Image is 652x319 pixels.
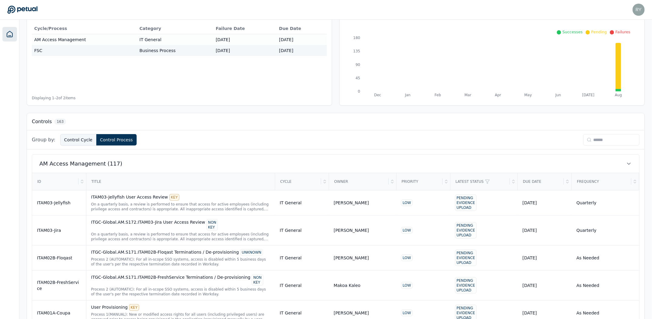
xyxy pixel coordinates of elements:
td: IT General [275,190,329,215]
a: Go to Dashboard [7,5,38,14]
div: LOW [401,199,413,206]
td: Quarterly [572,190,639,215]
tspan: 45 [356,76,360,80]
td: As Needed [572,245,639,270]
div: Pending Evidence Upload [455,195,477,211]
div: Process 2 (AUTOMATIC): For all in-scope SSO systems, access is disabled within 5 business days of... [91,287,270,297]
div: Owner [329,173,389,190]
td: [DATE] [213,45,277,56]
div: [DATE] [523,282,567,288]
td: IT General [275,245,329,270]
th: Cycle/Process [32,23,137,34]
div: Pending Evidence Upload [455,250,477,266]
div: ID [32,173,78,190]
div: Due Date [518,173,564,190]
span: 163 [54,119,66,125]
div: ITAM02B-FreshService [37,279,81,291]
span: Successes [562,30,583,34]
tspan: Jan [405,93,411,97]
div: Frequency [572,173,631,190]
div: Priority [397,173,443,190]
td: [DATE] [213,34,277,45]
tspan: 180 [353,36,360,40]
div: ITAM03-Jellyfish [37,200,81,206]
td: IT General [137,34,213,45]
h3: Controls [32,118,52,125]
button: Control Cycle [60,134,96,146]
div: ITGC-Global.AM.S171.ITAM02B-Floqast Terminations / De-provisioning [91,249,270,256]
img: ryan.mierzwiak@klaviyo.com [633,4,645,16]
tspan: Dec [374,93,381,97]
td: IT General [275,270,329,300]
div: Latest Status [451,173,510,190]
a: Dashboard [2,27,17,41]
td: AM Access Management [32,34,137,45]
th: Failure Date [213,23,277,34]
div: NON KEY [207,219,218,231]
div: LOW [401,282,413,289]
div: ITAM03-Jellyfish User Access Review [91,194,270,201]
div: LOW [401,310,413,316]
div: Makoa Kaleo [334,282,360,288]
div: [PERSON_NAME] [334,227,369,233]
tspan: Feb [435,93,441,97]
tspan: Aug [615,93,622,97]
div: KEY [129,304,139,311]
td: Quarterly [572,215,639,245]
td: As Needed [572,270,639,300]
div: NON KEY [252,274,263,286]
td: [DATE] [277,34,327,45]
div: LOW [401,255,413,261]
div: [PERSON_NAME] [334,255,369,261]
div: ITGC-Global.AM.S171.ITAM02B-FreshService Terminations / De-provisioning [91,274,270,286]
div: [DATE] [523,227,567,233]
div: [DATE] [523,310,567,316]
tspan: 135 [353,49,360,54]
div: User Provisioning [91,304,270,311]
span: Pending [591,30,607,34]
div: KEY [169,194,179,201]
div: On a quarterly basis, a review is performed to ensure that access for active employees (including... [91,202,270,212]
div: ITAM02B-Floqast [37,255,81,261]
div: ITGC-Global.AM.S172.ITAM03-Jira User Access Review [91,219,270,231]
div: Process 2 (AUTOMATIC): For all in-scope SSO systems, access is disabled within 5 business days of... [91,257,270,267]
tspan: Jun [555,93,561,97]
button: AM Access Management (117) [32,155,639,173]
div: LOW [401,227,413,234]
tspan: May [524,93,532,97]
th: Category [137,23,213,34]
tspan: 0 [358,89,360,94]
tspan: 90 [356,63,360,67]
div: [PERSON_NAME] [334,310,369,316]
div: [DATE] [523,200,567,206]
div: Cycle [275,173,321,190]
span: Displaying 1– 2 of 2 items [32,96,75,100]
div: On a quarterly basis, a review is performed to ensure that access for active employees (including... [91,232,270,242]
div: [PERSON_NAME] [334,200,369,206]
div: [DATE] [523,255,567,261]
tspan: Apr [495,93,501,97]
span: Failures [615,30,630,34]
span: AM Access Management (117) [39,159,122,168]
span: Group by: [32,136,55,143]
td: IT General [275,215,329,245]
button: Control Process [96,134,137,146]
td: [DATE] [277,45,327,56]
tspan: Mar [464,93,471,97]
div: Pending Evidence Upload [455,222,477,238]
th: Due Date [277,23,327,34]
tspan: [DATE] [582,93,594,97]
td: FSC [32,45,137,56]
td: Business Process [137,45,213,56]
div: ITAM01A-Coupa [37,310,81,316]
div: Pending Evidence Upload [455,277,477,294]
div: UNKNOWN [240,249,263,256]
div: Title [87,173,274,190]
div: ITAM03-Jira [37,227,81,233]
